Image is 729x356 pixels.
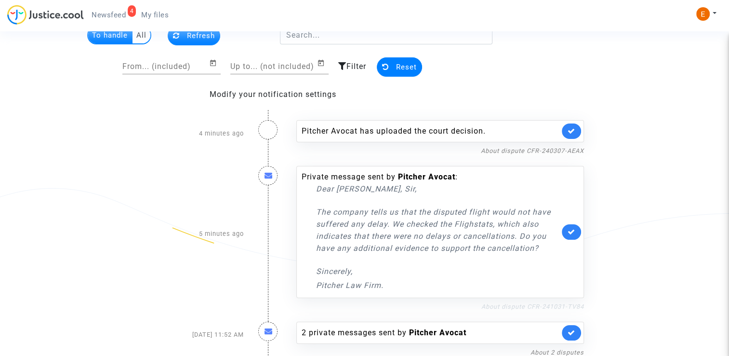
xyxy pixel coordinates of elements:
[209,57,221,69] button: Open calendar
[92,11,126,19] span: Newsfeed
[302,327,559,339] div: 2 private messages sent by
[302,125,559,137] div: Pitcher Avocat has uploaded the court decision.
[7,5,84,25] img: jc-logo.svg
[316,183,559,195] p: Dear [PERSON_NAME], Sir,
[398,172,455,181] b: Pitcher Avocat
[377,57,422,77] button: Reset
[396,63,417,71] span: Reset
[133,27,150,43] multi-toggle-item: All
[138,156,251,312] div: 5 minutes ago
[168,26,220,45] button: Refresh
[138,110,251,156] div: 4 minutes ago
[530,349,584,356] a: About 2 disputes
[317,57,329,69] button: Open calendar
[481,147,584,154] a: About dispute CFR-240307-AEAX
[302,171,559,291] div: Private message sent by :
[696,7,710,21] img: ACg8ocIeiFvHKe4dA5oeRFd_CiCnuxWUEc1A2wYhRJE3TTWt=s96-c
[210,90,336,99] a: Modify your notification settings
[133,8,176,22] a: My files
[316,265,559,277] p: Sincerely,
[128,5,136,17] div: 4
[409,328,466,337] b: Pitcher Avocat
[280,26,492,44] input: Search...
[316,206,559,254] p: The company tells us that the disputed flight would not have suffered any delay. We checked the F...
[141,11,169,19] span: My files
[346,62,366,71] span: Filter
[481,303,584,310] a: About dispute CFR-241031-TV84
[88,27,133,43] multi-toggle-item: To handle
[316,279,559,291] p: Pitcher Law Firm.
[84,8,133,22] a: 4Newsfeed
[187,31,215,40] span: Refresh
